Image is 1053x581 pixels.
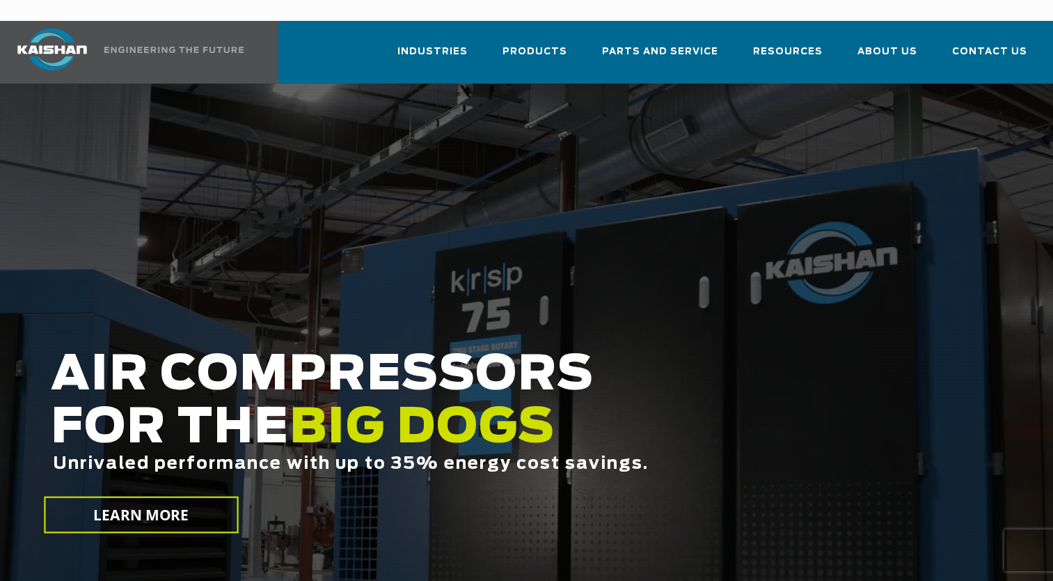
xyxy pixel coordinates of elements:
span: Industries [397,44,468,60]
span: BIG DOGS [290,405,555,452]
a: Industries [397,33,468,81]
span: LEARN MORE [93,505,189,525]
img: Engineering the future [104,47,244,53]
a: About Us [857,33,917,81]
a: Parts and Service [602,33,718,81]
h2: AIR COMPRESSORS FOR THE [51,349,841,517]
span: About Us [857,44,917,60]
a: Resources [753,33,823,81]
span: Unrivaled performance with up to 35% energy cost savings. [53,456,649,472]
span: Products [502,44,567,60]
a: Contact Us [952,33,1027,81]
span: Parts and Service [602,44,718,60]
span: Resources [753,44,823,60]
a: LEARN MORE [44,497,238,534]
a: Products [502,33,567,81]
span: Contact Us [952,44,1027,60]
